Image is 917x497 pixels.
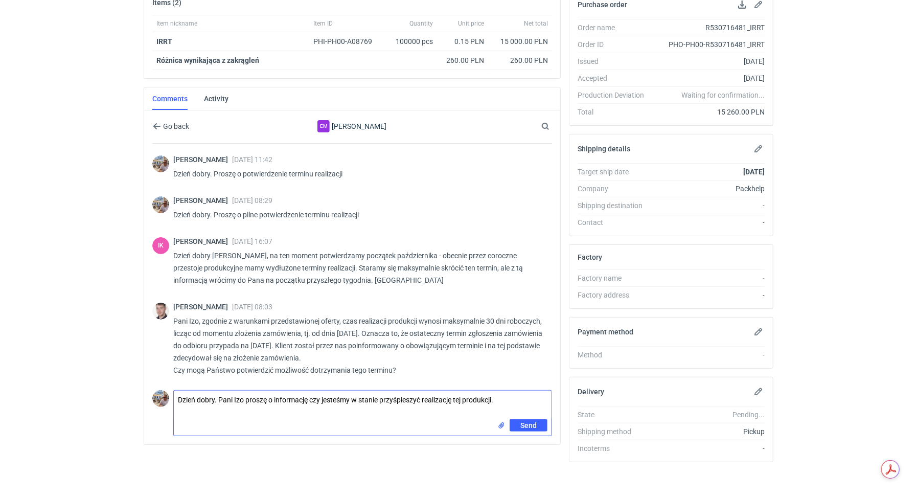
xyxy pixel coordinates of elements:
[752,143,765,155] button: Edit shipping details
[578,426,652,437] div: Shipping method
[156,56,259,64] strong: Różnica wynikająca z zakrągleń
[578,253,602,261] h2: Factory
[161,123,189,130] span: Go back
[409,19,433,28] span: Quantity
[578,145,630,153] h2: Shipping details
[152,120,190,132] button: Go back
[578,200,652,211] div: Shipping destination
[732,411,765,419] em: Pending...
[578,90,652,100] div: Production Deviation
[578,39,652,50] div: Order ID
[152,155,169,172] img: Michał Palasek
[652,350,765,360] div: -
[173,315,544,376] p: Pani Izo, zgodnie z warunkami przedstawionej oferty, czas realizacji produkcji wynosi maksymalnie...
[578,443,652,454] div: Incoterms
[173,209,544,221] p: Dzień dobry. Proszę o pilne potwierdzenie terminu realizacji
[752,386,765,398] button: Edit delivery details
[317,120,330,132] div: Emerson
[313,19,333,28] span: Item ID
[652,107,765,117] div: 15 260.00 PLN
[578,290,652,300] div: Factory address
[173,196,232,205] span: [PERSON_NAME]
[173,303,232,311] span: [PERSON_NAME]
[652,184,765,194] div: Packhelp
[578,388,604,396] h2: Delivery
[173,168,544,180] p: Dzień dobry. Proszę o potwierdzenie terminu realizacji
[520,422,537,429] span: Send
[681,90,765,100] em: Waiting for confirmation...
[152,196,169,213] img: Michał Palasek
[204,87,228,110] a: Activity
[232,303,272,311] span: [DATE] 08:03
[174,391,552,419] textarea: Dzień dobry. Pani Izo proszę o informację czy jesteśmy w stanie przyśpieszyć realizację tej produ...
[578,184,652,194] div: Company
[652,217,765,228] div: -
[578,22,652,33] div: Order name
[578,328,633,336] h2: Payment method
[232,196,272,205] span: [DATE] 08:29
[652,200,765,211] div: -
[652,39,765,50] div: PHO-PH00-R530716481_IRRT
[578,1,627,9] h2: Purchase order
[652,56,765,66] div: [DATE]
[492,55,548,65] div: 260.00 PLN
[578,410,652,420] div: State
[441,36,484,47] div: 0.15 PLN
[652,73,765,83] div: [DATE]
[578,56,652,66] div: Issued
[510,419,547,432] button: Send
[524,19,548,28] span: Net total
[232,155,272,164] span: [DATE] 11:42
[652,443,765,454] div: -
[578,350,652,360] div: Method
[458,19,484,28] span: Unit price
[386,32,437,51] div: 100000 pcs
[152,237,169,254] figcaption: IK
[652,273,765,283] div: -
[232,237,272,245] span: [DATE] 16:07
[152,303,169,320] img: Maciej Sikora
[652,22,765,33] div: R530716481_IRRT
[539,120,572,132] input: Search
[578,107,652,117] div: Total
[173,250,544,286] p: Dzień dobry [PERSON_NAME], na ten moment potwierdzamy początek października - obecnie przez coroc...
[268,120,436,132] div: [PERSON_NAME]
[173,237,232,245] span: [PERSON_NAME]
[578,273,652,283] div: Factory name
[492,36,548,47] div: 15 000.00 PLN
[313,36,382,47] div: PHI-PH00-A08769
[743,168,765,176] strong: [DATE]
[652,290,765,300] div: -
[578,73,652,83] div: Accepted
[152,87,188,110] a: Comments
[152,390,169,407] img: Michał Palasek
[317,120,330,132] figcaption: Em
[156,37,172,46] a: IRRT
[578,167,652,177] div: Target ship date
[152,237,169,254] div: Izabela Kurasiewicz
[156,19,197,28] span: Item nickname
[578,217,652,228] div: Contact
[441,55,484,65] div: 260.00 PLN
[173,155,232,164] span: [PERSON_NAME]
[752,326,765,338] button: Edit payment method
[652,426,765,437] div: Pickup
